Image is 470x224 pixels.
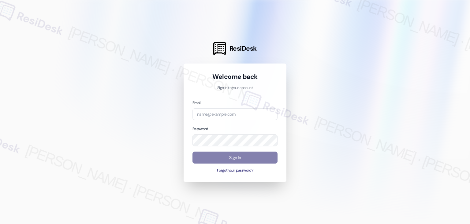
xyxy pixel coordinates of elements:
label: Email [192,100,201,105]
img: ResiDesk Logo [213,42,226,55]
span: ResiDesk [229,44,257,53]
button: Sign In [192,152,278,164]
label: Password [192,126,208,131]
h1: Welcome back [192,72,278,81]
input: name@example.com [192,108,278,120]
button: Forgot your password? [192,168,278,173]
p: Sign in to your account [192,85,278,91]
